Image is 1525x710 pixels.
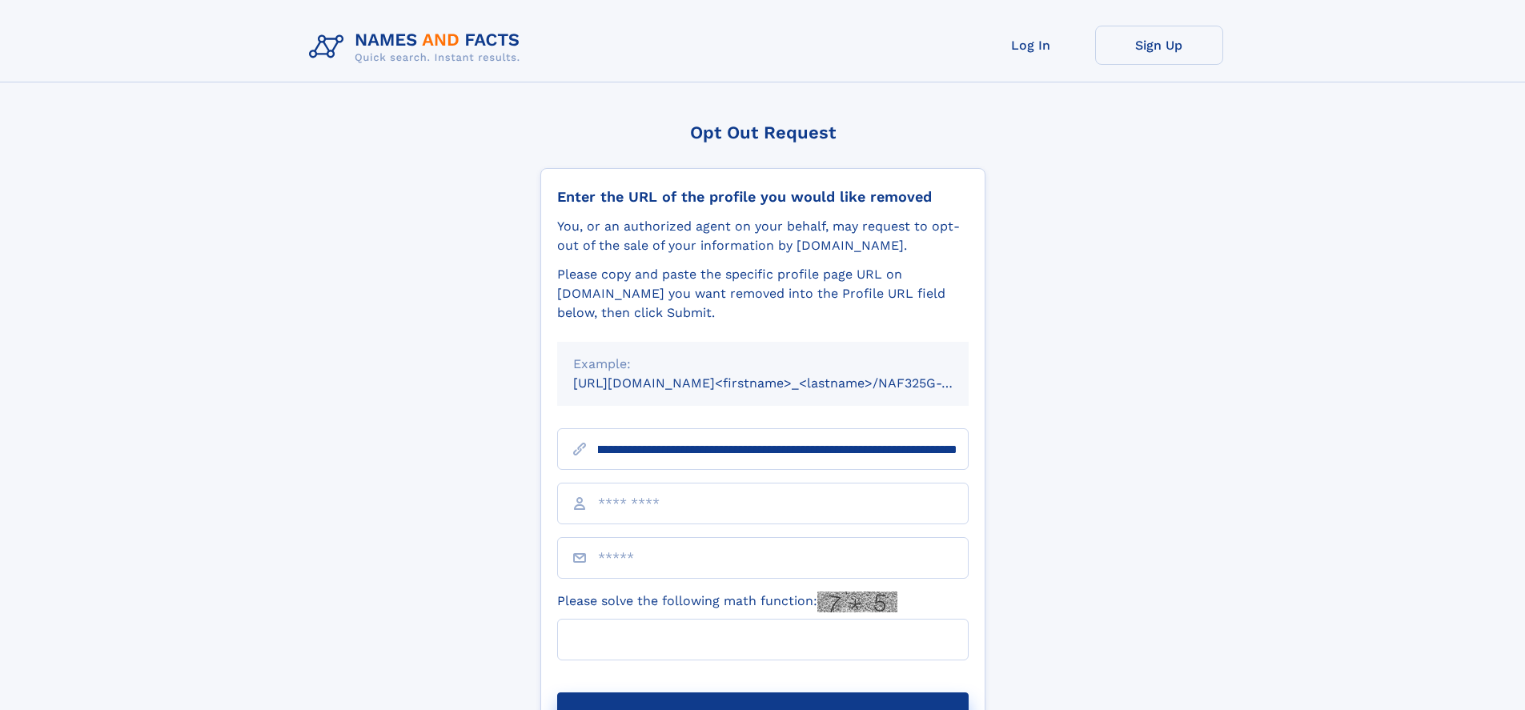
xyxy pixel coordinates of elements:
[557,592,897,612] label: Please solve the following math function:
[303,26,533,69] img: Logo Names and Facts
[540,122,985,142] div: Opt Out Request
[1095,26,1223,65] a: Sign Up
[557,188,969,206] div: Enter the URL of the profile you would like removed
[967,26,1095,65] a: Log In
[557,217,969,255] div: You, or an authorized agent on your behalf, may request to opt-out of the sale of your informatio...
[573,375,999,391] small: [URL][DOMAIN_NAME]<firstname>_<lastname>/NAF325G-xxxxxxxx
[557,265,969,323] div: Please copy and paste the specific profile page URL on [DOMAIN_NAME] you want removed into the Pr...
[573,355,953,374] div: Example:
